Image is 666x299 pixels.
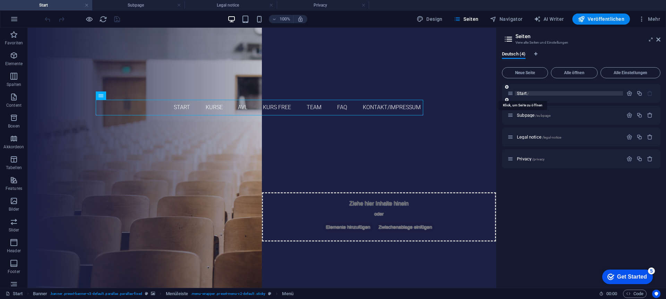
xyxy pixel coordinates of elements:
p: Features [6,186,22,191]
button: 100% [269,15,293,23]
p: Spalten [7,82,21,87]
span: Neue Seite [505,71,545,75]
h6: Session-Zeit [599,290,617,298]
p: Slider [9,227,19,233]
p: Content [6,103,22,108]
div: Einstellungen [626,90,632,96]
div: Get Started 5 items remaining, 0% complete [6,3,56,18]
div: Entfernen [647,112,653,118]
span: Klick, um Seite zu öffnen [517,113,550,118]
span: Klick, um Seite zu öffnen [517,156,545,161]
div: Subpage/subpage [515,113,623,117]
h4: Subpage [92,1,185,9]
button: Mehr [635,14,663,25]
div: Get Started [20,8,50,14]
button: Usercentrics [652,290,660,298]
div: Design (Strg+Alt+Y) [414,14,445,25]
div: Duplizieren [637,156,642,162]
span: Klick zum Auswählen. Doppelklick zum Bearbeiten [33,290,48,298]
button: Klicke hier, um den Vorschau-Modus zu verlassen [85,15,93,23]
button: Neue Seite [502,67,548,78]
button: Code [623,290,647,298]
span: /subpage [535,114,550,117]
button: Alle öffnen [551,67,598,78]
h4: Legal notice [185,1,277,9]
button: Veröffentlichen [572,14,630,25]
div: Einstellungen [626,112,632,118]
div: Legal notice/legal-notice [515,135,623,139]
span: /privacy [532,157,545,161]
span: Klick zum Auswählen. Doppelklick zum Bearbeiten [166,290,188,298]
span: Design [417,16,443,23]
h2: Seiten [515,33,660,39]
span: 00 00 [606,290,617,298]
div: Duplizieren [637,112,642,118]
p: Elemente [5,61,23,67]
div: Einstellungen [626,134,632,140]
span: . banner .preset-banner-v3-default .parallax .parallax-fixed [50,290,142,298]
span: . menu-wrapper .preset-menu-v2-default .sticky [191,290,265,298]
span: Alle öffnen [554,71,595,75]
span: /legal-notice [542,135,562,139]
span: Klick zum Auswählen. Doppelklick zum Bearbeiten [282,290,293,298]
span: AI Writer [534,16,564,23]
div: Privacy/privacy [515,157,623,161]
p: Favoriten [5,40,23,46]
div: Einstellungen [626,156,632,162]
h3: Verwalte Seiten und Einstellungen [515,39,647,46]
button: AI Writer [531,14,567,25]
div: Entfernen [647,134,653,140]
button: Navigator [487,14,526,25]
i: Dieses Element ist ein anpassbares Preset [268,292,271,296]
span: Navigator [490,16,523,23]
i: Seite neu laden [99,15,107,23]
p: Footer [8,269,20,274]
div: Start/ [515,91,623,96]
p: Boxen [8,123,20,129]
span: / [527,92,529,96]
nav: breadcrumb [33,290,293,298]
span: : [611,291,612,296]
span: Legal notice [517,134,561,140]
div: Duplizieren [637,134,642,140]
button: Alle Einstellungen [600,67,660,78]
div: Sprachen-Tabs [502,51,660,64]
span: Alle Einstellungen [604,71,657,75]
button: Seiten [451,14,481,25]
button: reload [99,15,107,23]
span: Veröffentlichen [578,16,624,23]
span: Deutsch (4) [502,50,526,60]
h4: Privacy [277,1,369,9]
button: Design [414,14,445,25]
i: Dieses Element ist ein anpassbares Preset [145,292,148,296]
span: Start [517,91,529,96]
p: Tabellen [6,165,22,170]
p: Akkordeon [3,144,24,150]
span: Seiten [454,16,479,23]
h6: 100% [279,15,290,23]
span: Mehr [638,16,660,23]
div: 5 [51,1,58,8]
span: Code [626,290,643,298]
i: Element verfügt über einen Hintergrund [151,292,155,296]
div: Entfernen [647,156,653,162]
p: Bilder [9,206,19,212]
i: Bei Größenänderung Zoomstufe automatisch an das gewählte Gerät anpassen. [297,16,304,22]
div: Duplizieren [637,90,642,96]
div: Die Startseite kann nicht gelöscht werden [647,90,653,96]
p: Header [7,248,21,254]
a: Klick, um Auswahl aufzuheben. Doppelklick öffnet Seitenverwaltung [6,290,23,298]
